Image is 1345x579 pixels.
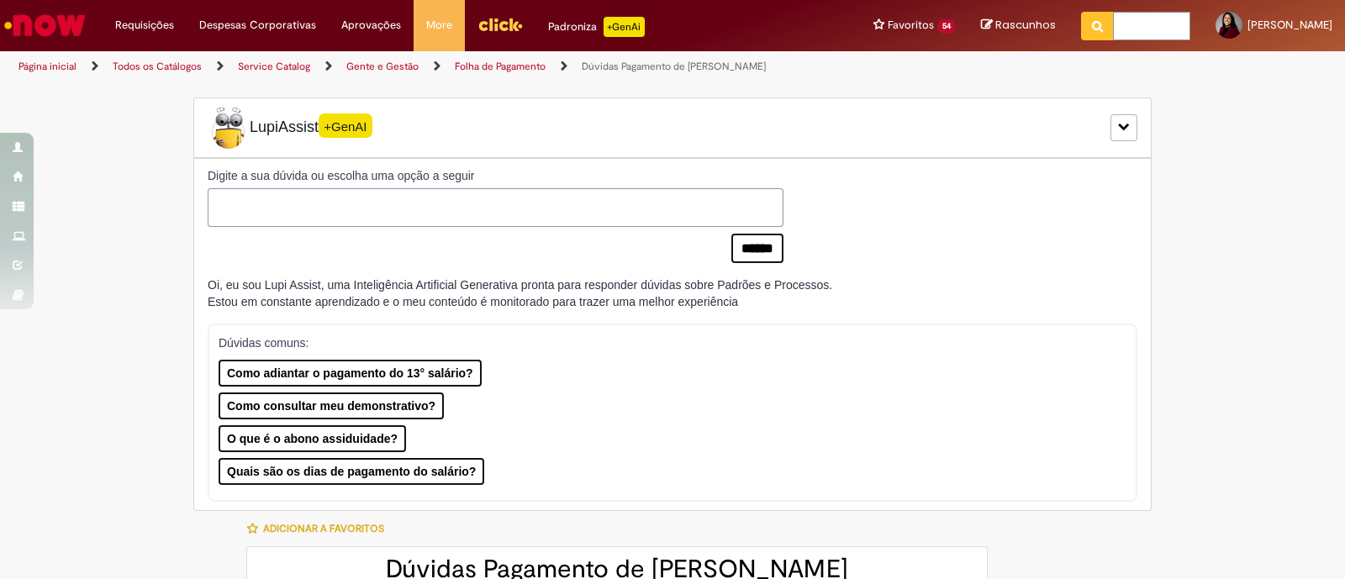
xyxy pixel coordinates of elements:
[604,17,645,37] p: +GenAi
[2,8,88,42] img: ServiceNow
[319,113,372,138] span: +GenAI
[238,60,310,73] a: Service Catalog
[263,522,384,535] span: Adicionar a Favoritos
[219,360,482,387] button: Como adiantar o pagamento do 13° salário?
[341,17,401,34] span: Aprovações
[219,458,484,485] button: Quais são os dias de pagamento do salário?
[888,17,934,34] span: Favoritos
[246,511,393,546] button: Adicionar a Favoritos
[455,60,546,73] a: Folha de Pagamento
[208,276,832,310] div: Oi, eu sou Lupi Assist, uma Inteligência Artificial Generativa pronta para responder dúvidas sobr...
[113,60,202,73] a: Todos os Catálogos
[582,60,766,73] a: Dúvidas Pagamento de [PERSON_NAME]
[193,97,1152,158] div: LupiLupiAssist+GenAI
[115,17,174,34] span: Requisições
[937,19,956,34] span: 54
[18,60,76,73] a: Página inicial
[208,107,250,149] img: Lupi
[981,18,1056,34] a: Rascunhos
[346,60,419,73] a: Gente e Gestão
[548,17,645,37] div: Padroniza
[208,107,372,149] span: LupiAssist
[199,17,316,34] span: Despesas Corporativas
[1081,12,1114,40] button: Pesquisar
[1247,18,1332,32] span: [PERSON_NAME]
[219,334,1109,351] p: Dúvidas comuns:
[426,17,452,34] span: More
[995,17,1056,33] span: Rascunhos
[219,425,406,452] button: O que é o abono assiduidade?
[208,167,783,184] label: Digite a sua dúvida ou escolha uma opção a seguir
[219,392,444,419] button: Como consultar meu demonstrativo?
[13,51,884,82] ul: Trilhas de página
[477,12,523,37] img: click_logo_yellow_360x200.png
